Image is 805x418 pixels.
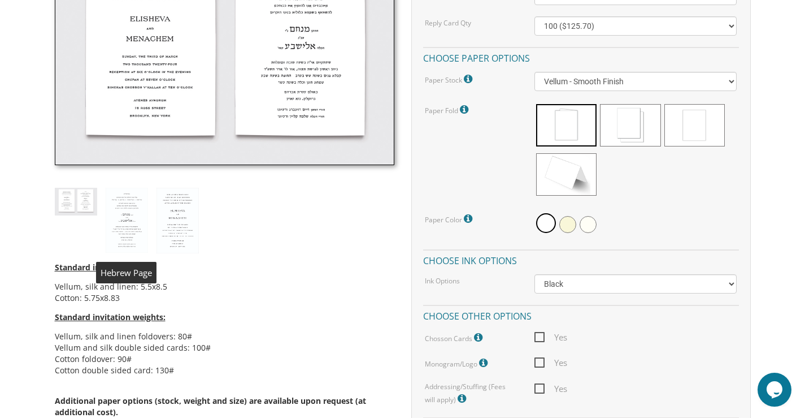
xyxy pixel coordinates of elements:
label: Monogram/Logo [425,356,490,370]
iframe: chat widget [758,373,794,407]
label: Chosson Cards [425,330,485,345]
label: Paper Fold [425,102,471,117]
span: Standard invitation weights: [55,312,166,322]
img: style2_heb.jpg [106,188,148,253]
li: Cotton foldover: 90# [55,354,394,365]
span: Yes [534,382,567,396]
li: Cotton double sided card: 130# [55,365,394,376]
span: Yes [534,356,567,370]
span: Yes [534,330,567,344]
li: Vellum and silk double sided cards: 100# [55,342,394,354]
li: Vellum, silk and linen: 5.5x8.5 [55,281,394,292]
li: Vellum, silk and linen foldovers: 80# [55,331,394,342]
label: Paper Color [425,212,475,226]
h4: Choose ink options [423,249,739,269]
img: style2_eng.jpg [156,188,199,253]
li: Cotton: 5.75x8.83 [55,292,394,304]
label: Reply Card Qty [425,18,471,28]
label: Paper Stock [425,72,475,87]
label: Ink Options [425,276,460,286]
span: Standard invitation sizes: [55,262,154,273]
img: style2_thumb.jpg [55,188,97,216]
label: Addressing/Stuffing (Fees will apply) [425,382,517,406]
h4: Choose other options [423,305,739,325]
h4: Choose paper options [423,47,739,67]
